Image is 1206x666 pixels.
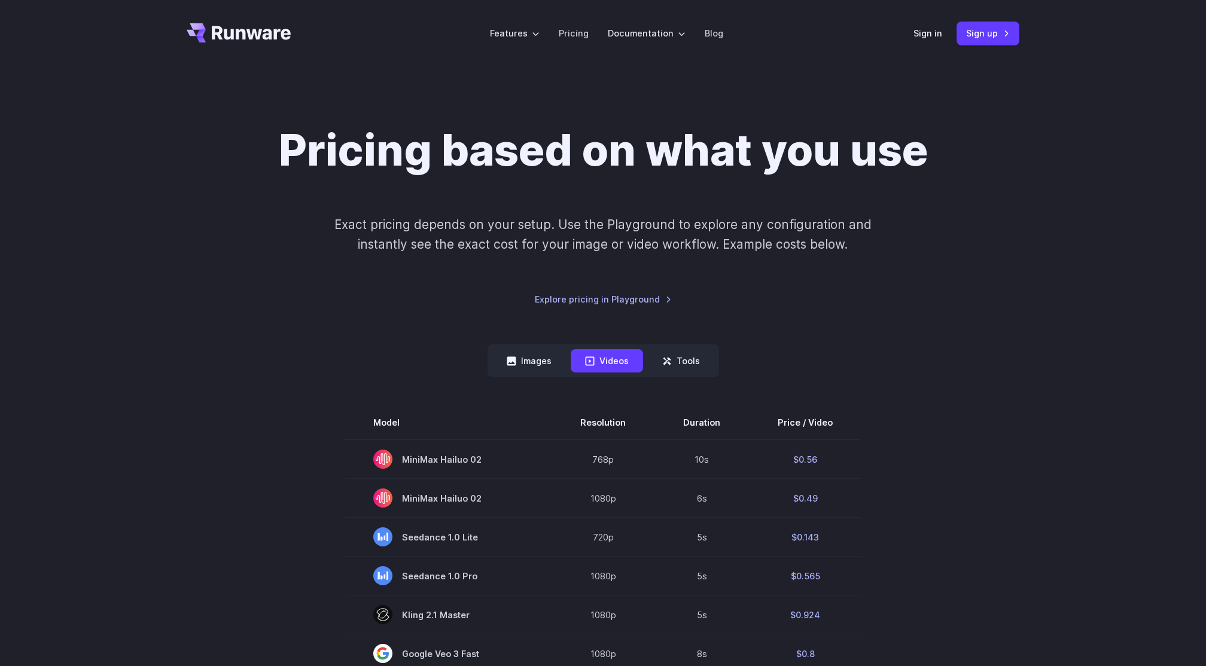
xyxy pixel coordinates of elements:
button: Tools [648,349,714,372]
td: 5s [654,557,749,595]
td: 1080p [552,595,654,634]
td: 720p [552,518,654,557]
a: Blog [705,26,723,40]
td: $0.49 [749,479,861,518]
span: Seedance 1.0 Pro [373,566,523,585]
td: 1080p [552,479,654,518]
td: 1080p [552,557,654,595]
a: Pricing [559,26,589,40]
td: 768p [552,439,654,479]
a: Explore pricing in Playground [535,292,672,306]
span: MiniMax Hailuo 02 [373,450,523,469]
p: Exact pricing depends on your setup. Use the Playground to explore any configuration and instantl... [312,215,894,255]
td: $0.56 [749,439,861,479]
td: 6s [654,479,749,518]
span: MiniMax Hailuo 02 [373,488,523,508]
td: 5s [654,518,749,557]
td: $0.924 [749,595,861,634]
label: Documentation [608,26,686,40]
th: Model [345,406,552,439]
span: Google Veo 3 Fast [373,644,523,663]
a: Go to / [187,23,291,42]
button: Images [492,349,566,372]
a: Sign up [957,22,1019,45]
label: Features [490,26,540,40]
th: Duration [654,406,749,439]
button: Videos [571,349,643,372]
a: Sign in [913,26,942,40]
span: Seedance 1.0 Lite [373,527,523,546]
th: Resolution [552,406,654,439]
td: 10s [654,439,749,479]
h1: Pricing based on what you use [279,124,928,176]
td: 5s [654,595,749,634]
td: $0.143 [749,518,861,557]
span: Kling 2.1 Master [373,605,523,624]
td: $0.565 [749,557,861,595]
th: Price / Video [749,406,861,439]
